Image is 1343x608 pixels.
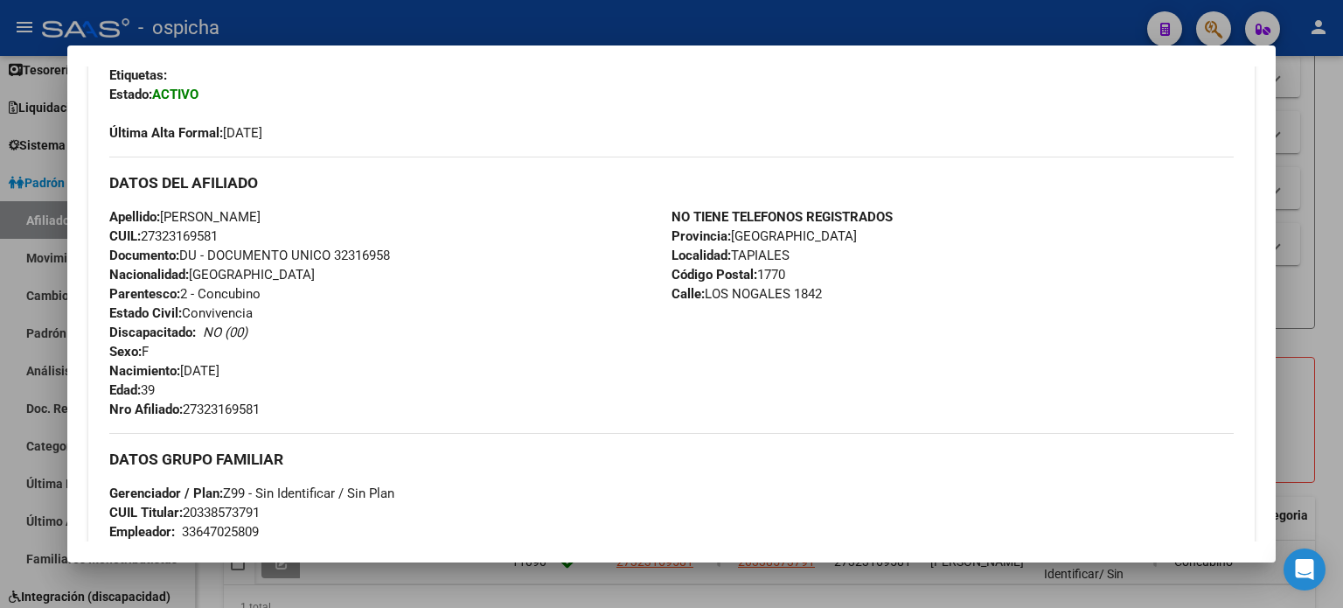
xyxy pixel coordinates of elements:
span: [GEOGRAPHIC_DATA] [671,228,857,244]
span: [PERSON_NAME] [109,209,261,225]
span: [DATE] [109,125,262,141]
strong: Sexo: [109,344,142,360]
strong: Nro Afiliado: [109,402,183,417]
i: NO (00) [203,325,247,340]
span: [DATE] [109,363,219,379]
span: 27323169581 [109,402,260,417]
strong: Nacionalidad: [109,267,189,283]
strong: NO TIENE TELEFONOS REGISTRADOS [671,209,893,225]
strong: Parentesco: [109,286,180,302]
span: 20338573791 [109,505,260,521]
span: 2 - Concubino [109,286,261,302]
strong: Empleador: [109,524,175,540]
strong: Discapacitado: [109,325,196,340]
strong: Gerenciador / Plan: [109,486,223,501]
strong: Estado: [109,87,152,102]
strong: Última Alta Formal: [109,125,223,141]
span: Z99 - Sin Identificar / Sin Plan [109,486,394,501]
strong: CUIL: [109,228,141,244]
div: Open Intercom Messenger [1284,549,1326,591]
strong: Estado Civil: [109,305,182,321]
span: LOS NOGALES 1842 [671,286,822,302]
span: 39 [109,382,155,398]
span: TAPIALES [671,248,790,263]
strong: Localidad: [671,248,731,263]
strong: Edad: [109,382,141,398]
h3: DATOS GRUPO FAMILIAR [109,450,1234,469]
strong: Calle: [671,286,705,302]
span: 1770 [671,267,785,283]
strong: ACTIVO [152,87,198,102]
strong: Documento: [109,248,179,263]
span: [GEOGRAPHIC_DATA] [109,267,315,283]
span: F [109,344,149,360]
h3: DATOS DEL AFILIADO [109,173,1234,192]
strong: Nacimiento: [109,363,180,379]
strong: Etiquetas: [109,67,167,83]
span: Convivencia [109,305,253,321]
strong: Código Postal: [671,267,757,283]
span: DU - DOCUMENTO UNICO 32316958 [109,248,390,263]
span: 27323169581 [109,228,218,244]
div: 33647025809 [182,522,259,542]
strong: Provincia: [671,228,731,244]
strong: CUIL Titular: [109,505,183,521]
strong: Apellido: [109,209,160,225]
